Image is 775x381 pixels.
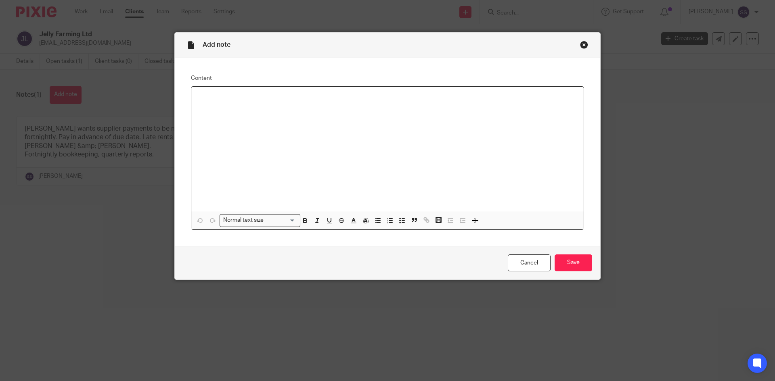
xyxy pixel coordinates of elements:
[555,254,592,272] input: Save
[191,74,584,82] label: Content
[580,41,588,49] div: Close this dialog window
[508,254,551,272] a: Cancel
[203,42,230,48] span: Add note
[222,216,266,225] span: Normal text size
[266,216,295,225] input: Search for option
[220,214,300,227] div: Search for option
